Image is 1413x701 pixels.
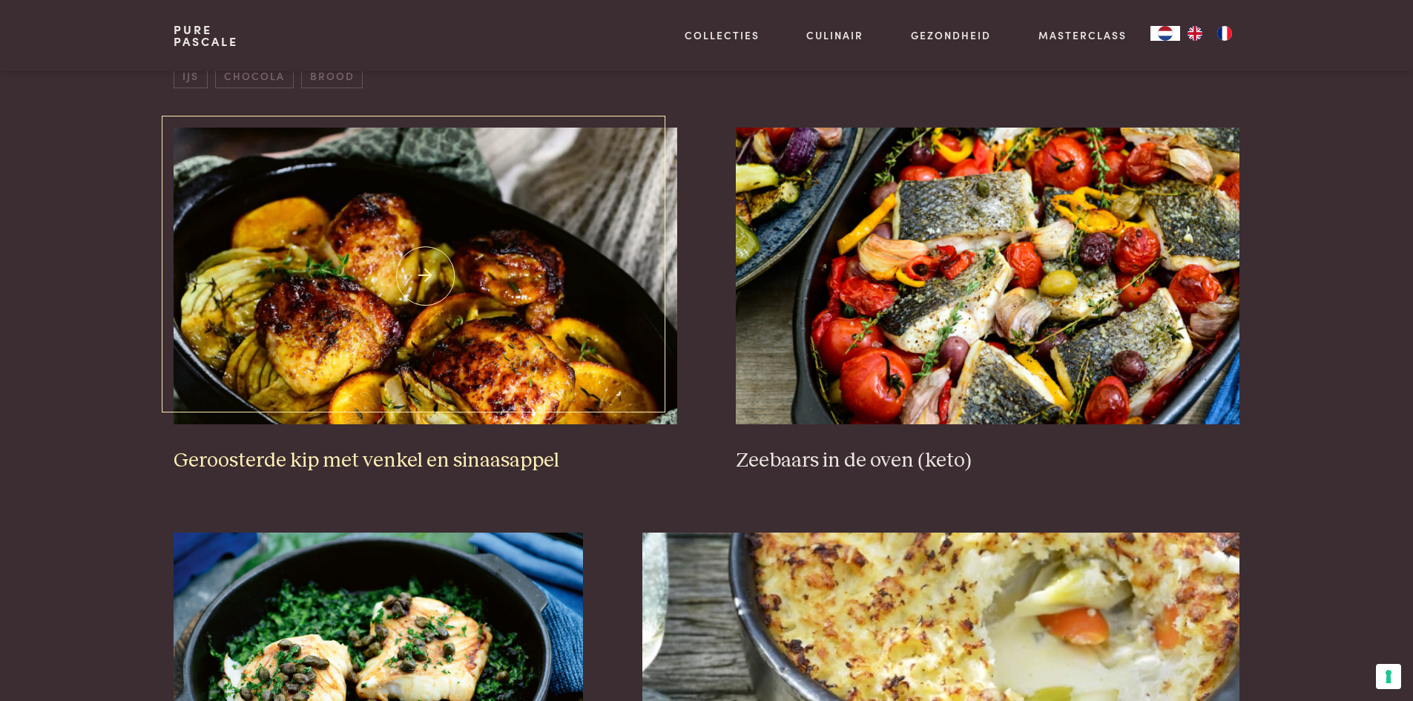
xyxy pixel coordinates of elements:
[174,128,676,473] a: Geroosterde kip met venkel en sinaasappel Geroosterde kip met venkel en sinaasappel
[736,448,1239,474] h3: Zeebaars in de oven (keto)
[174,64,207,88] span: ijs
[301,64,363,88] span: brood
[806,27,863,43] a: Culinair
[911,27,991,43] a: Gezondheid
[1150,26,1239,41] aside: Language selected: Nederlands
[1210,26,1239,41] a: FR
[1376,664,1401,689] button: Uw voorkeuren voor toestemming voor trackingtechnologieën
[1150,26,1180,41] a: NL
[685,27,760,43] a: Collecties
[1150,26,1180,41] div: Language
[174,24,238,47] a: PurePascale
[1180,26,1239,41] ul: Language list
[215,64,293,88] span: chocola
[174,128,676,424] img: Geroosterde kip met venkel en sinaasappel
[1038,27,1127,43] a: Masterclass
[736,128,1239,473] a: Zeebaars in de oven (keto) Zeebaars in de oven (keto)
[1180,26,1210,41] a: EN
[174,448,676,474] h3: Geroosterde kip met venkel en sinaasappel
[736,128,1239,424] img: Zeebaars in de oven (keto)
